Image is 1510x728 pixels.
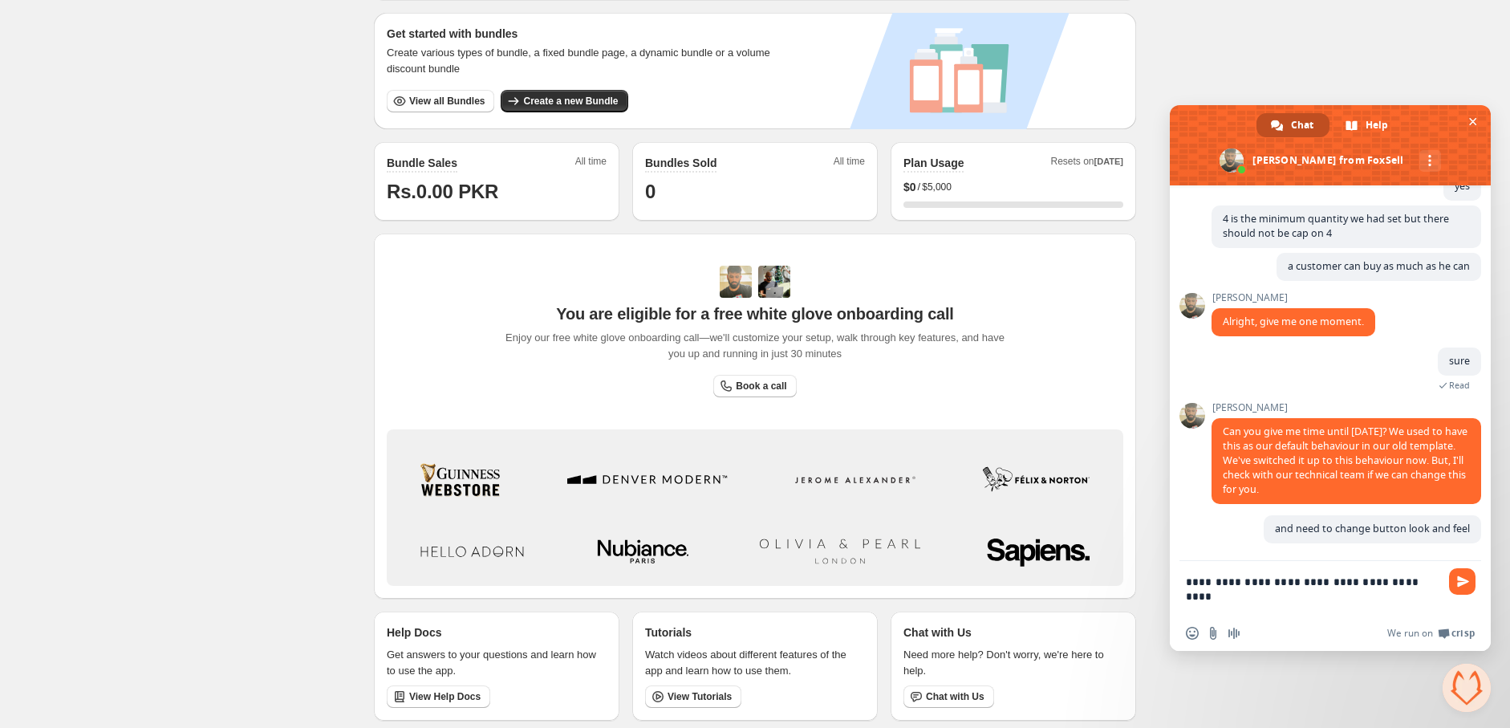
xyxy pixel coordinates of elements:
button: Create a new Bundle [501,90,627,112]
span: Enjoy our free white glove onboarding call—we'll customize your setup, walk through key features,... [497,330,1013,362]
span: Help [1366,113,1388,137]
img: Adi [720,266,752,298]
span: All time [575,155,607,173]
p: Watch videos about different features of the app and learn how to use them. [645,647,865,679]
button: Chat with Us [903,685,994,708]
span: View Tutorials [668,690,732,703]
h3: Get started with bundles [387,26,785,42]
span: Book a call [736,380,786,392]
span: $ 0 [903,179,916,195]
h2: Plan Usage [903,155,964,171]
a: View Help Docs [387,685,490,708]
a: Help [1331,113,1404,137]
span: Chat [1291,113,1313,137]
a: We run onCrisp [1387,627,1475,640]
div: / [903,179,1123,195]
a: Book a call [713,375,796,397]
span: $5,000 [922,181,952,193]
span: Read [1449,380,1470,391]
span: a customer can buy as much as he can [1288,259,1470,273]
textarea: Compose your message... [1186,561,1443,616]
h1: Rs.0.00 PKR [387,179,607,205]
span: Send a file [1207,627,1220,640]
span: Crisp [1451,627,1475,640]
span: Audio message [1228,627,1240,640]
a: View Tutorials [645,685,741,708]
span: Close chat [1464,113,1481,130]
p: Tutorials [645,624,692,641]
span: and need to change button look and feel [1275,522,1470,535]
span: Resets on [1051,155,1124,173]
span: [DATE] [1094,157,1123,166]
img: Prakhar [758,266,790,298]
button: View all Bundles [387,90,494,112]
h2: Bundles Sold [645,155,716,171]
span: Alright, give me one moment. [1223,315,1364,328]
span: View all Bundles [409,95,485,108]
p: Get answers to your questions and learn how to use the app. [387,647,607,679]
span: Can you give me time until [DATE]? We used to have this as our default behaviour in our old templ... [1223,425,1467,496]
span: View Help Docs [409,690,481,703]
span: [PERSON_NAME] [1212,292,1375,303]
span: 4 is the minimum quantity we had set but there should not be cap on 4 [1223,212,1449,240]
span: We run on [1387,627,1433,640]
h2: Bundle Sales [387,155,457,171]
span: Chat with Us [926,690,984,703]
p: Help Docs [387,624,441,641]
p: Need more help? Don't worry, we're here to help. [903,647,1123,679]
h1: 0 [645,179,865,205]
span: Send [1449,568,1475,595]
span: You are eligible for a free white glove onboarding call [556,304,953,323]
span: All time [834,155,865,173]
a: Close chat [1443,664,1491,712]
p: Chat with Us [903,624,972,641]
span: sure [1449,354,1470,368]
span: Create a new Bundle [523,95,618,108]
a: Chat [1256,113,1329,137]
span: Insert an emoji [1186,627,1199,640]
span: Create various types of bundle, a fixed bundle page, a dynamic bundle or a volume discount bundle [387,45,785,77]
span: [PERSON_NAME] [1212,402,1481,413]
